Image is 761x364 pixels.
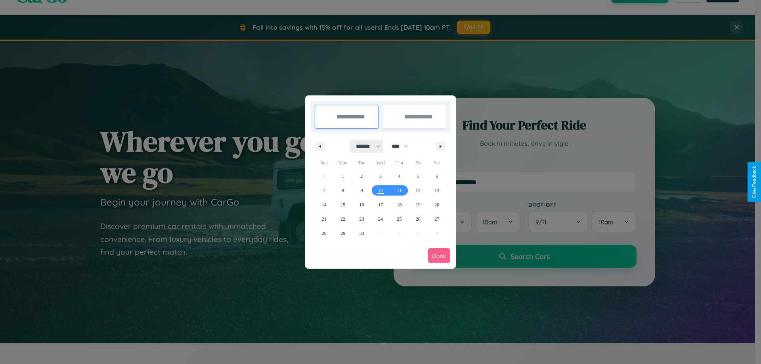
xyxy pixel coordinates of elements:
[428,183,446,198] button: 13
[434,212,439,226] span: 27
[323,183,325,198] span: 7
[428,169,446,183] button: 6
[340,212,345,226] span: 22
[333,198,352,212] button: 15
[398,169,400,183] span: 4
[333,169,352,183] button: 1
[315,183,333,198] button: 7
[315,156,333,169] span: Sun
[352,169,371,183] button: 2
[397,212,402,226] span: 25
[333,183,352,198] button: 8
[428,248,450,263] button: Done
[416,198,421,212] span: 19
[390,169,409,183] button: 4
[322,226,327,240] span: 28
[371,212,390,226] button: 24
[359,198,364,212] span: 16
[315,226,333,240] button: 28
[359,212,364,226] span: 23
[333,156,352,169] span: Mon
[352,212,371,226] button: 23
[409,169,427,183] button: 5
[361,183,363,198] span: 9
[322,212,327,226] span: 21
[359,226,364,240] span: 30
[390,156,409,169] span: Thu
[333,212,352,226] button: 22
[428,212,446,226] button: 27
[434,198,439,212] span: 20
[397,183,402,198] span: 11
[315,198,333,212] button: 14
[352,198,371,212] button: 16
[340,198,345,212] span: 15
[340,226,345,240] span: 29
[416,212,421,226] span: 26
[315,212,333,226] button: 21
[397,198,402,212] span: 18
[428,156,446,169] span: Sat
[371,198,390,212] button: 17
[390,212,409,226] button: 25
[371,156,390,169] span: Wed
[352,183,371,198] button: 9
[417,169,419,183] span: 5
[390,198,409,212] button: 18
[390,183,409,198] button: 11
[409,183,427,198] button: 12
[378,183,383,198] span: 10
[436,169,438,183] span: 6
[379,169,382,183] span: 3
[342,183,344,198] span: 8
[352,226,371,240] button: 30
[409,212,427,226] button: 26
[371,183,390,198] button: 10
[409,156,427,169] span: Fri
[352,156,371,169] span: Tue
[434,183,439,198] span: 13
[342,169,344,183] span: 1
[428,198,446,212] button: 20
[333,226,352,240] button: 29
[361,169,363,183] span: 2
[409,198,427,212] button: 19
[751,166,757,198] div: Give Feedback
[416,183,421,198] span: 12
[378,212,383,226] span: 24
[322,198,327,212] span: 14
[371,169,390,183] button: 3
[378,198,383,212] span: 17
